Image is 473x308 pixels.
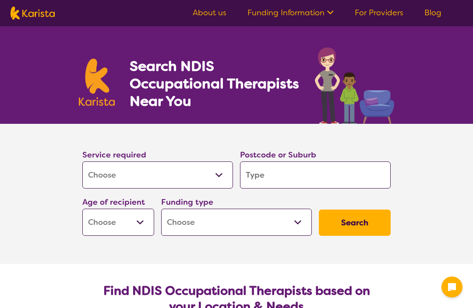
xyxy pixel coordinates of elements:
button: Search [319,210,391,236]
label: Service required [82,150,146,160]
img: Karista logo [79,59,115,106]
input: Type [240,161,391,189]
label: Postcode or Suburb [240,150,316,160]
img: occupational-therapy [315,47,394,124]
label: Funding type [161,197,213,207]
a: Blog [424,7,441,18]
label: Age of recipient [82,197,145,207]
h1: Search NDIS Occupational Therapists Near You [130,57,300,110]
img: Karista logo [11,7,55,20]
a: About us [193,7,226,18]
a: For Providers [355,7,403,18]
a: Funding Information [247,7,334,18]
